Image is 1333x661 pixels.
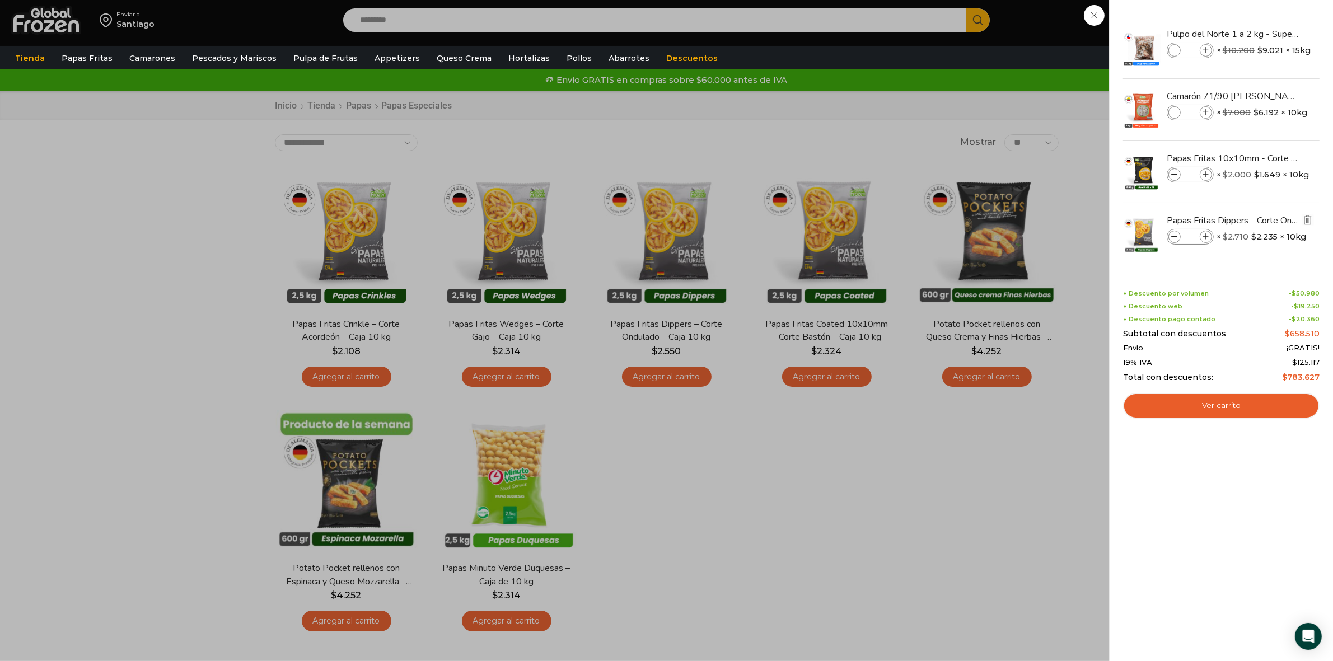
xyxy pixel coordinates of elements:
[1223,45,1255,55] bdi: 10.200
[603,48,655,69] a: Abarrotes
[1182,44,1199,57] input: Product quantity
[1223,232,1228,242] span: $
[1282,372,1320,382] bdi: 783.627
[1254,107,1279,118] bdi: 6.192
[1292,358,1320,367] span: 125.117
[1167,152,1300,165] a: Papas Fritas 10x10mm - Corte Bastón - Caja 10 kg
[1289,290,1320,297] span: -
[1251,231,1278,242] bdi: 2.235
[1123,316,1215,323] span: + Descuento pago contado
[1182,231,1199,243] input: Product quantity
[1292,289,1296,297] span: $
[1123,344,1143,353] span: Envío
[1123,373,1213,382] span: Total con descuentos:
[124,48,181,69] a: Camarones
[1223,107,1228,118] span: $
[186,48,282,69] a: Pescados y Mariscos
[1251,231,1256,242] span: $
[1223,170,1228,180] span: $
[1123,329,1226,339] span: Subtotal con descuentos
[1285,329,1320,339] bdi: 658.510
[1292,289,1320,297] bdi: 50.980
[1123,358,1152,367] span: 19% IVA
[1254,169,1280,180] bdi: 1.649
[288,48,363,69] a: Pulpa de Frutas
[1167,28,1300,40] a: Pulpo del Norte 1 a 2 kg - Super Prime - Caja 15 kg
[1257,45,1283,56] bdi: 9.021
[1167,214,1300,227] a: Papas Fritas Dippers - Corte Ondulado - Caja 10 kg
[1294,302,1320,310] bdi: 19.250
[1123,393,1320,419] a: Ver carrito
[1292,315,1320,323] bdi: 20.360
[1223,232,1248,242] bdi: 2.710
[503,48,555,69] a: Hortalizas
[1223,45,1228,55] span: $
[1254,107,1259,118] span: $
[1217,105,1307,120] span: × × 10kg
[1294,302,1298,310] span: $
[1167,90,1300,102] a: Camarón 71/90 [PERSON_NAME] sin Vena - Silver - Caja 10 kg
[561,48,597,69] a: Pollos
[1302,214,1314,228] a: Eliminar Papas Fritas Dippers - Corte Ondulado - Caja 10 kg del carrito
[1289,316,1320,323] span: -
[1303,215,1313,225] img: Eliminar Papas Fritas Dippers - Corte Ondulado - Caja 10 kg del carrito
[10,48,50,69] a: Tienda
[1254,169,1259,180] span: $
[1182,168,1199,181] input: Product quantity
[369,48,425,69] a: Appetizers
[661,48,723,69] a: Descuentos
[1287,344,1320,353] span: ¡GRATIS!
[1295,623,1322,650] div: Open Intercom Messenger
[56,48,118,69] a: Papas Fritas
[1182,106,1199,119] input: Product quantity
[1123,303,1182,310] span: + Descuento web
[1223,107,1251,118] bdi: 7.000
[1257,45,1262,56] span: $
[1223,170,1251,180] bdi: 2.000
[1217,229,1306,245] span: × × 10kg
[1291,303,1320,310] span: -
[1217,167,1309,182] span: × × 10kg
[1285,329,1290,339] span: $
[1123,290,1209,297] span: + Descuento por volumen
[1292,315,1296,323] span: $
[1292,358,1297,367] span: $
[1282,372,1287,382] span: $
[431,48,497,69] a: Queso Crema
[1217,43,1311,58] span: × × 15kg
